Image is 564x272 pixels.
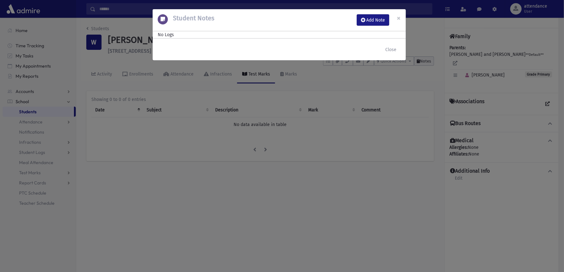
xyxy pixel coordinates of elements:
[392,9,406,27] button: Close
[382,44,401,55] button: Close
[357,14,389,26] button: Add Note
[158,31,401,38] div: No Logs
[168,14,214,22] h5: Student Notes
[397,14,401,23] span: ×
